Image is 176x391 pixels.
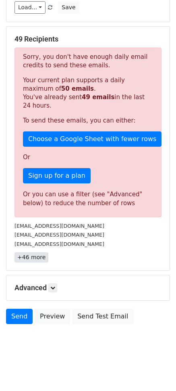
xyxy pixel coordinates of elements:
[23,168,91,183] a: Sign up for a plan
[14,241,104,247] small: [EMAIL_ADDRESS][DOMAIN_NAME]
[23,190,153,208] div: Or you can use a filter (see "Advanced" below) to reduce the number of rows
[23,131,162,147] a: Choose a Google Sheet with fewer rows
[23,76,153,110] p: Your current plan supports a daily maximum of . You've already sent in the last 24 hours.
[58,1,79,14] button: Save
[35,309,70,324] a: Preview
[14,283,162,292] h5: Advanced
[14,223,104,229] small: [EMAIL_ADDRESS][DOMAIN_NAME]
[82,94,114,101] strong: 49 emails
[72,309,133,324] a: Send Test Email
[6,309,33,324] a: Send
[14,1,46,14] a: Load...
[14,232,104,238] small: [EMAIL_ADDRESS][DOMAIN_NAME]
[136,352,176,391] iframe: Chat Widget
[14,252,48,262] a: +46 more
[14,35,162,44] h5: 49 Recipients
[23,153,153,162] p: Or
[23,116,153,125] p: To send these emails, you can either:
[61,85,94,92] strong: 50 emails
[23,53,153,70] p: Sorry, you don't have enough daily email credits to send these emails.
